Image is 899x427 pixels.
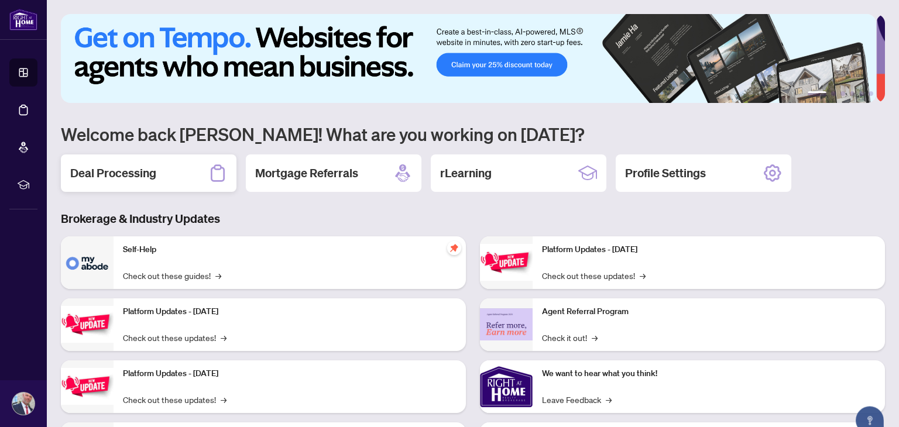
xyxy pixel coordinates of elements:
p: Self-Help [123,243,457,256]
img: logo [9,9,37,30]
span: → [592,331,598,344]
h2: Mortgage Referrals [255,165,358,181]
a: Check it out!→ [542,331,598,344]
h2: rLearning [440,165,492,181]
span: → [606,393,612,406]
img: Profile Icon [12,392,35,415]
button: 2 [831,91,836,96]
h1: Welcome back [PERSON_NAME]! What are you working on [DATE]? [61,123,885,145]
span: pushpin [447,241,461,255]
span: → [221,393,227,406]
h2: Profile Settings [625,165,706,181]
p: Platform Updates - [DATE] [123,367,457,380]
a: Leave Feedback→ [542,393,612,406]
img: Self-Help [61,236,114,289]
p: Agent Referral Program [542,305,876,318]
button: Open asap [852,386,887,421]
a: Check out these updates!→ [542,269,646,282]
img: Platform Updates - July 21, 2025 [61,368,114,405]
span: → [215,269,221,282]
p: Platform Updates - [DATE] [123,305,457,318]
h2: Deal Processing [70,165,156,181]
img: Platform Updates - September 16, 2025 [61,306,114,343]
p: We want to hear what you think! [542,367,876,380]
img: Slide 0 [61,14,876,103]
button: 3 [840,91,845,96]
a: Check out these updates!→ [123,331,227,344]
button: 6 [869,91,873,96]
button: 5 [859,91,864,96]
a: Check out these guides!→ [123,269,221,282]
button: 4 [850,91,855,96]
span: → [221,331,227,344]
span: → [640,269,646,282]
p: Platform Updates - [DATE] [542,243,876,256]
img: Agent Referral Program [480,308,533,340]
a: Check out these updates!→ [123,393,227,406]
img: Platform Updates - June 23, 2025 [480,244,533,281]
h3: Brokerage & Industry Updates [61,211,885,227]
button: 1 [808,91,826,96]
img: We want to hear what you think! [480,360,533,413]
